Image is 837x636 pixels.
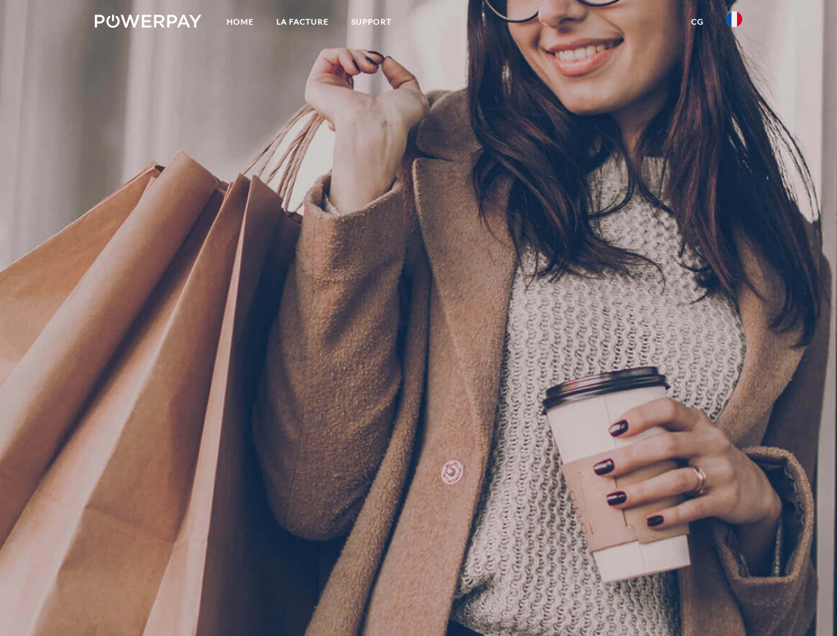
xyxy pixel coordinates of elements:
[95,15,201,28] img: logo-powerpay-white.svg
[215,10,265,34] a: Home
[340,10,403,34] a: Support
[726,11,742,27] img: fr
[680,10,715,34] a: CG
[265,10,340,34] a: LA FACTURE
